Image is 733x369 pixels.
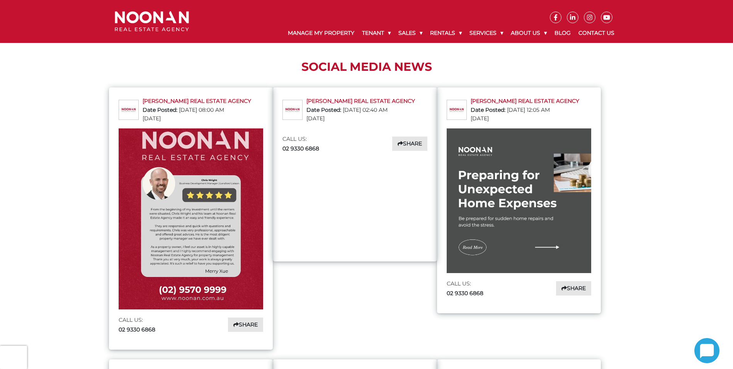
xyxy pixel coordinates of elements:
div: [PERSON_NAME] Real Estate Agency [306,97,415,105]
img: picture [119,100,138,120]
strong: 02 9330 6868 [447,290,483,297]
a: About Us [507,23,551,43]
a: Sales [395,23,426,43]
p: CALL US: [447,279,519,289]
a: Services [466,23,507,43]
div: [PERSON_NAME] Real Estate Agency [143,97,251,105]
a: Rentals [426,23,466,43]
div: [DATE] [306,114,415,123]
a: [PERSON_NAME] Real Estate Agency Date Posted: [DATE] 12:05 AM [DATE] [471,97,579,123]
a: Share [228,318,263,332]
img: 520177575_1160311606127910_7786685383501981636_n.jpg [119,128,263,309]
a: Blog [551,23,575,43]
strong: 02 9330 6868 [282,145,319,152]
img: picture [283,100,302,120]
div: [DATE] [143,114,251,123]
p: CALL US: [282,134,355,144]
a: 02 9330 6868 [447,289,483,297]
a: Share [392,137,427,151]
div: [DATE] [471,114,579,123]
a: [PERSON_NAME] Real Estate Agency Date Posted: [DATE] 02:40 AM [DATE] [306,97,415,123]
a: Tenant [358,23,395,43]
p: CALL US: [119,315,191,325]
a: Manage My Property [284,23,358,43]
img: picture [447,100,466,120]
strong: Date Posted: [471,106,505,113]
strong: Date Posted: [143,106,177,113]
a: [PERSON_NAME] Real Estate Agency Date Posted: [DATE] 08:00 AM [DATE] [143,97,251,123]
span: [DATE] 08:00 AM [179,106,224,113]
span: [DATE] 02:40 AM [343,106,388,113]
img: Noonan Real Estate Agency [115,11,189,32]
a: Share [556,281,591,296]
a: 02 9330 6868 [282,145,319,153]
img: 518302916_1153800370112367_2551736098637047931_n.jpg [447,128,591,273]
a: 02 9330 6868 [119,326,155,334]
strong: Date Posted: [306,106,341,113]
h1: Social Media News [115,60,618,74]
div: [PERSON_NAME] Real Estate Agency [471,97,579,105]
span: [DATE] 12:05 AM [507,106,550,113]
strong: 02 9330 6868 [119,326,155,333]
a: Contact Us [575,23,618,43]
